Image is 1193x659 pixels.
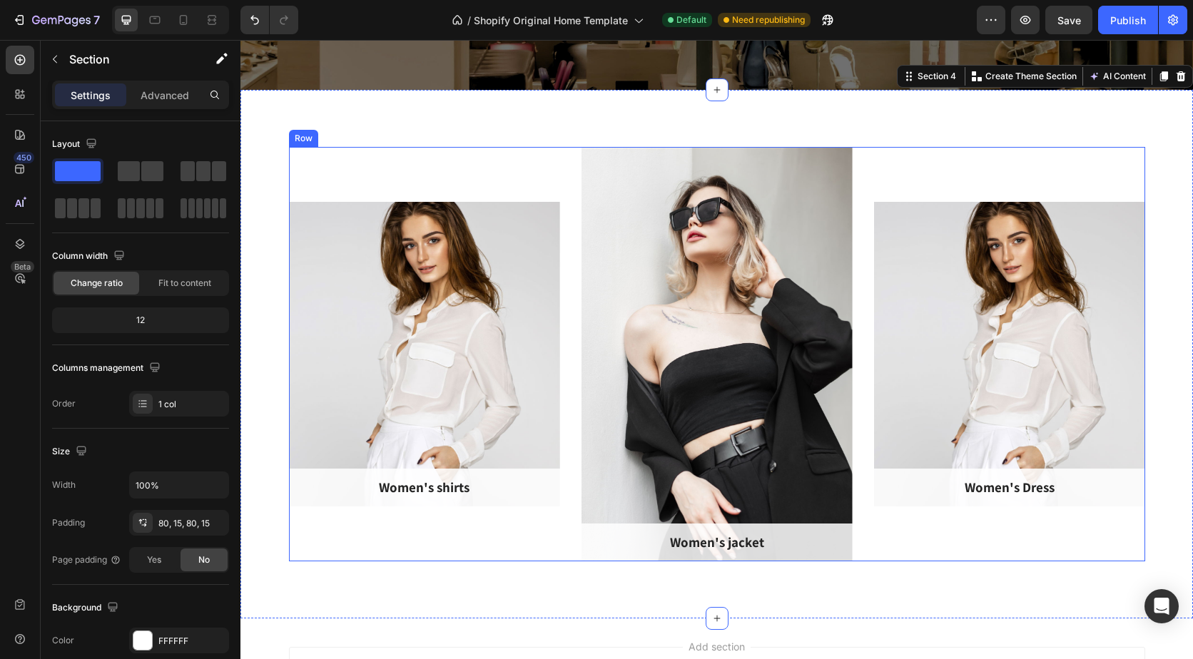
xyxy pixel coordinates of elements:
[442,599,510,614] span: Add section
[52,516,85,529] div: Padding
[71,88,111,103] p: Settings
[1057,14,1081,26] span: Save
[732,14,805,26] span: Need republishing
[69,51,186,68] p: Section
[240,40,1193,659] iframe: Design area
[52,247,128,266] div: Column width
[635,439,903,456] p: Women's Dress
[51,92,75,105] div: Row
[52,634,74,647] div: Color
[240,6,298,34] div: Undo/Redo
[158,398,225,411] div: 1 col
[342,494,611,511] p: Women's jacket
[55,310,226,330] div: 12
[467,13,471,28] span: /
[1045,6,1092,34] button: Save
[676,14,706,26] span: Default
[198,553,210,566] span: No
[14,152,34,163] div: 450
[93,11,100,29] p: 7
[341,107,612,521] div: Overlay
[745,30,836,43] p: Create Theme Section
[846,28,908,45] button: AI Content
[52,479,76,491] div: Width
[52,359,163,378] div: Columns management
[11,261,34,272] div: Beta
[158,635,225,648] div: FFFFFF
[634,162,905,466] div: Background Image
[52,397,76,410] div: Order
[141,88,189,103] p: Advanced
[1144,589,1179,623] div: Open Intercom Messenger
[1098,6,1158,34] button: Publish
[71,277,123,290] span: Change ratio
[474,13,628,28] span: Shopify Original Home Template
[6,6,106,34] button: 7
[130,472,228,498] input: Auto
[52,135,100,154] div: Layout
[674,30,719,43] div: Section 4
[341,107,612,521] div: Background Image
[147,553,161,566] span: Yes
[634,162,905,466] div: Overlay
[158,277,211,290] span: Fit to content
[158,517,225,530] div: 80, 15, 80, 15
[52,553,121,566] div: Page padding
[1110,13,1146,28] div: Publish
[52,598,121,618] div: Background
[52,442,90,461] div: Size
